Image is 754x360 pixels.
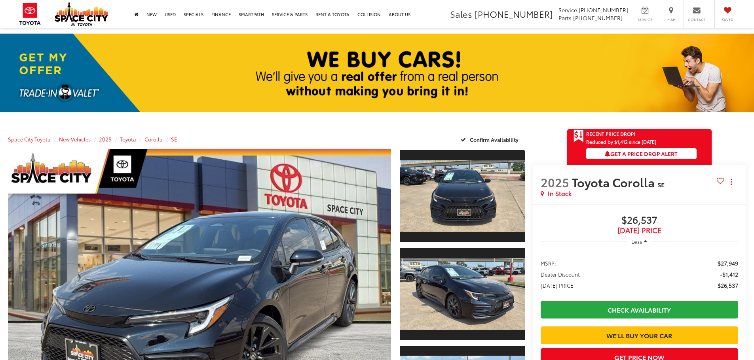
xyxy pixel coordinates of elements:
span: Toyota Corolla [572,173,657,190]
a: New Vehicles [59,136,91,143]
span: [DATE] Price [541,226,738,234]
span: 2025 [541,173,569,190]
span: Confirm Availability [470,136,518,143]
span: Dealer Discount [541,270,580,278]
span: Service [558,6,577,14]
a: We'll Buy Your Car [541,326,738,344]
span: $27,949 [718,259,738,267]
span: Parts [558,14,572,22]
span: Get Price Drop Alert [574,129,584,143]
span: In Stock [548,189,572,198]
img: 2025 Toyota Corolla SE [398,160,526,232]
span: Contact [688,17,706,22]
a: Expand Photo 1 [400,149,525,243]
span: $26,537 [718,281,738,289]
span: Less [631,238,642,245]
span: [PHONE_NUMBER] [573,14,623,22]
span: $26,537 [541,215,738,226]
a: Expand Photo 2 [400,247,525,341]
span: -$1,412 [720,270,738,278]
span: Service [636,17,654,22]
span: Saved [719,17,736,22]
img: Space City Toyota [55,2,108,26]
a: Check Availability [541,301,738,319]
a: Corolla [144,136,163,143]
a: Space City Toyota [8,136,51,143]
span: [PHONE_NUMBER] [475,8,553,20]
a: 2025 [99,136,112,143]
span: Get a Price Drop Alert [605,150,678,158]
a: Toyota [120,136,136,143]
button: Less [627,234,651,249]
span: Sales [450,8,472,20]
span: SE [657,180,665,189]
a: SE [171,136,177,143]
span: Reduced by $1,412 since [DATE] [586,139,697,144]
img: 2025 Toyota Corolla SE [398,258,526,330]
button: Confirm Availability [456,132,525,146]
span: Map [662,17,680,22]
a: Get Price Drop Alert Recent Price Drop! [567,129,712,139]
span: Recent Price Drop! [586,130,635,137]
span: [PHONE_NUMBER] [579,6,628,14]
button: Actions [724,175,738,189]
span: dropdown dots [731,179,732,185]
span: [DATE] PRICE [541,281,574,289]
span: MSRP: [541,259,556,267]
